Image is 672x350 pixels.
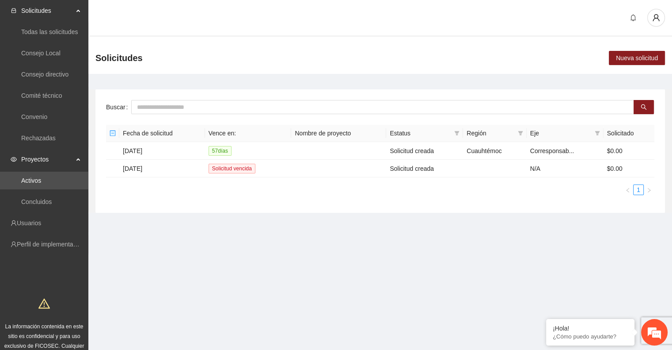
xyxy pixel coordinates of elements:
[119,160,205,177] td: [DATE]
[616,53,658,63] span: Nueva solicitud
[11,156,17,162] span: eye
[291,125,386,142] th: Nombre de proyecto
[641,104,647,111] span: search
[646,188,652,193] span: right
[390,128,451,138] span: Estatus
[119,142,205,160] td: [DATE]
[21,28,78,35] a: Todas las solicitudes
[553,333,628,340] p: ¿Cómo puedo ayudarte?
[17,241,86,248] a: Perfil de implementadora
[609,51,665,65] button: Nueva solicitud
[209,146,232,156] span: 57 día s
[527,160,604,177] td: N/A
[593,127,602,140] span: filter
[623,185,633,195] button: left
[4,242,168,273] textarea: Escriba su mensaje y pulse “Intro”
[604,142,654,160] td: $0.00
[467,128,514,138] span: Región
[21,177,41,184] a: Activos
[21,113,47,120] a: Convenio
[11,8,17,14] span: inbox
[634,100,654,114] button: search
[463,142,526,160] td: Cuauhtémoc
[516,127,525,140] span: filter
[110,130,116,136] span: minus-square
[38,298,50,309] span: warning
[145,4,166,26] div: Minimizar ventana de chat en vivo
[644,185,654,195] button: right
[648,14,664,22] span: user
[21,71,68,78] a: Consejo directivo
[634,185,643,195] a: 1
[21,198,52,205] a: Concluidos
[626,14,640,21] span: bell
[518,131,523,136] span: filter
[46,45,148,57] div: Chatee con nosotros ahora
[119,125,205,142] th: Fecha de solicitud
[106,100,131,114] label: Buscar
[209,164,255,173] span: Solicitud vencida
[604,125,654,142] th: Solicitado
[21,150,73,168] span: Proyectos
[595,131,600,136] span: filter
[604,160,654,177] td: $0.00
[625,188,630,193] span: left
[647,9,665,27] button: user
[623,185,633,195] li: Previous Page
[454,131,459,136] span: filter
[205,125,292,142] th: Vence en:
[626,11,640,25] button: bell
[51,118,122,208] span: Estamos en línea.
[17,219,41,227] a: Usuarios
[21,135,56,142] a: Rechazadas
[530,147,574,154] span: Corresponsab...
[452,127,461,140] span: filter
[530,128,591,138] span: Eje
[386,142,463,160] td: Solicitud creada
[644,185,654,195] li: Next Page
[633,185,644,195] li: 1
[21,50,61,57] a: Consejo Local
[21,92,62,99] a: Comité técnico
[386,160,463,177] td: Solicitud creada
[95,51,143,65] span: Solicitudes
[553,325,628,332] div: ¡Hola!
[21,2,73,19] span: Solicitudes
